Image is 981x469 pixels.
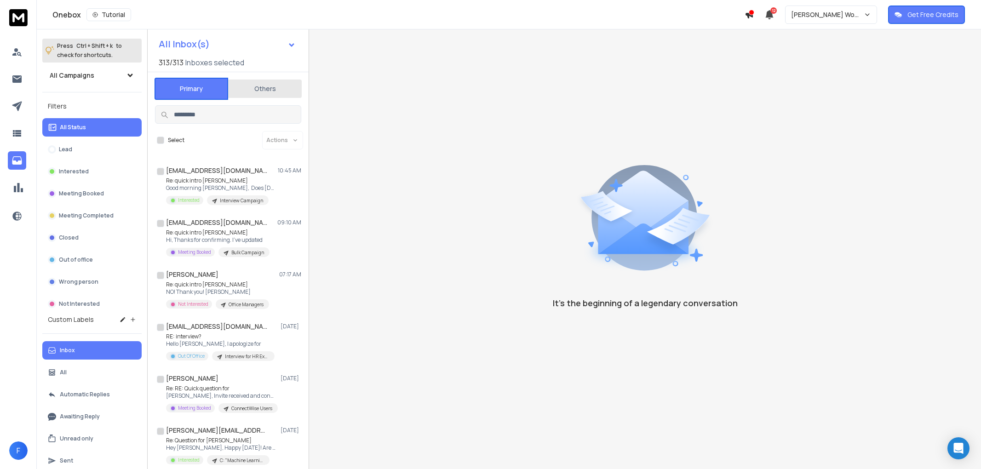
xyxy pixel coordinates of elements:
p: C: "Machine Learning" , "AI" | US/CA | CEO/FOUNDER/OWNER | 50-500 [220,457,264,464]
p: Not Interested [59,300,100,308]
p: It’s the beginning of a legendary conversation [553,297,738,309]
button: Awaiting Reply [42,407,142,426]
button: Unread only [42,429,142,448]
p: Get Free Credits [907,10,958,19]
p: Re: RE: Quick question for [166,385,276,392]
button: Wrong person [42,273,142,291]
button: Automatic Replies [42,385,142,404]
p: 07:17 AM [279,271,301,278]
p: Lead [59,146,72,153]
p: [DATE] [281,427,301,434]
p: Out Of Office [178,353,205,360]
p: Awaiting Reply [60,413,100,420]
p: Out of office [59,256,93,263]
p: 10:45 AM [278,167,301,174]
button: Meeting Completed [42,206,142,225]
p: All Status [60,124,86,131]
p: Interview Campaign [220,197,263,204]
p: [DATE] [281,323,301,330]
h1: [PERSON_NAME] [166,374,218,383]
p: Re: quick intro [PERSON_NAME] [166,229,270,236]
h1: [EMAIL_ADDRESS][DOMAIN_NAME] [166,166,267,175]
h3: Filters [42,100,142,113]
button: Meeting Booked [42,184,142,203]
p: Meeting Booked [178,249,211,256]
button: F [9,441,28,460]
p: Hello [PERSON_NAME], I apologize for [166,340,275,348]
p: Inbox [60,347,75,354]
p: Press to check for shortcuts. [57,41,122,60]
button: Closed [42,229,142,247]
p: ConnectWise Users [231,405,272,412]
h1: [PERSON_NAME][EMAIL_ADDRESS][PERSON_NAME][DOMAIN_NAME] [166,426,267,435]
button: Out of office [42,251,142,269]
h1: [EMAIL_ADDRESS][DOMAIN_NAME] [166,322,267,331]
p: Unread only [60,435,93,442]
div: Onebox [52,8,745,21]
h1: [PERSON_NAME] [166,270,218,279]
span: 12 [770,7,777,14]
button: All Status [42,118,142,137]
button: Tutorial [86,8,131,21]
p: Closed [59,234,79,241]
p: Re: quick intro [PERSON_NAME] [166,177,276,184]
h3: Custom Labels [48,315,94,324]
button: Inbox [42,341,142,360]
p: Wrong person [59,278,98,286]
p: [PERSON_NAME], Invite received and confirmed. [166,392,276,400]
p: Meeting Completed [59,212,114,219]
button: All [42,363,142,382]
p: Re: quick intro [PERSON_NAME] [166,281,269,288]
span: 313 / 313 [159,57,184,68]
p: Not Interested [178,301,208,308]
p: Hi, Thanks for confirming. I’ve updated [166,236,270,244]
button: Others [228,79,302,99]
p: Hey [PERSON_NAME], Happy [DATE]! Are you [166,444,276,452]
button: Interested [42,162,142,181]
p: Automatic Replies [60,391,110,398]
p: Office Managers [229,301,264,308]
p: Meeting Booked [59,190,104,197]
p: Re: Question for [PERSON_NAME] [166,437,276,444]
p: All [60,369,67,376]
p: [DATE] [281,375,301,382]
h3: Inboxes selected [185,57,244,68]
p: Interested [59,168,89,175]
p: RE: interview? [166,333,275,340]
p: Bulk Campaign [231,249,264,256]
p: [PERSON_NAME] Workspace [791,10,864,19]
button: All Campaigns [42,66,142,85]
p: Interview for HR Execs - [PERSON_NAME] [225,353,269,360]
div: Open Intercom Messenger [947,437,970,459]
button: Primary [155,78,228,100]
p: NO! Thank you! [PERSON_NAME] [166,288,269,296]
button: Not Interested [42,295,142,313]
span: Ctrl + Shift + k [75,40,114,51]
p: Sent [60,457,73,464]
p: 09:10 AM [277,219,301,226]
p: Interested [178,457,200,463]
button: All Inbox(s) [151,35,303,53]
button: Lead [42,140,142,159]
h1: All Campaigns [50,71,94,80]
h1: [EMAIL_ADDRESS][DOMAIN_NAME] [166,218,267,227]
button: Get Free Credits [888,6,965,24]
label: Select [168,137,184,144]
p: Meeting Booked [178,405,211,412]
h1: All Inbox(s) [159,40,210,49]
p: Interested [178,197,200,204]
p: Good morning [PERSON_NAME], Does [DATE] [166,184,276,192]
